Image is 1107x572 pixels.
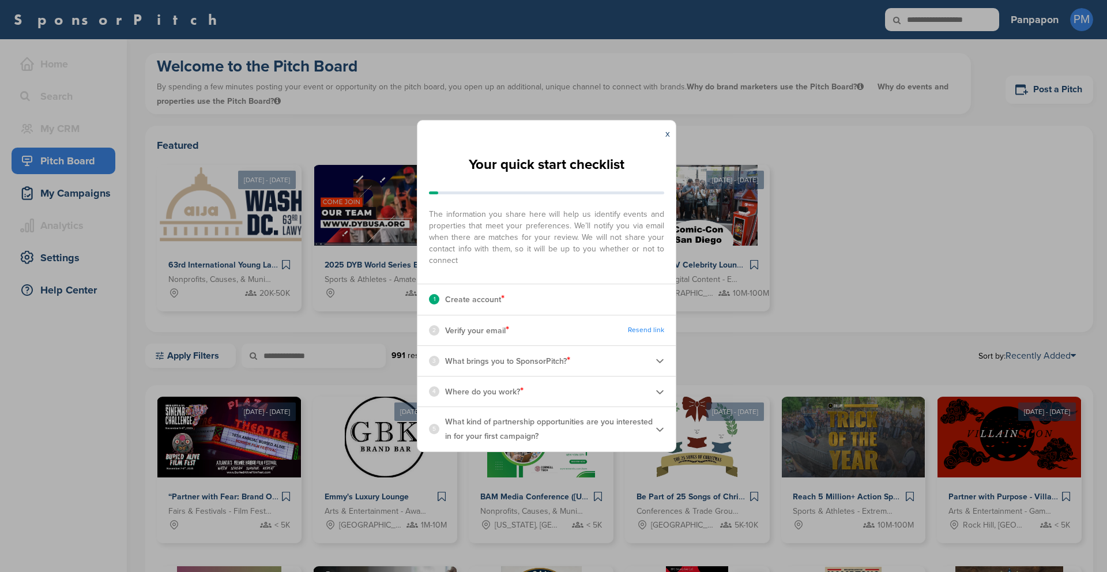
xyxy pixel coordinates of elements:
[429,325,439,336] div: 2
[445,384,524,399] p: Where do you work?
[628,326,664,334] a: Resend link
[656,356,664,365] img: Checklist arrow 2
[445,353,570,368] p: What brings you to SponsorPitch?
[445,323,509,338] p: Verify your email
[429,424,439,434] div: 5
[429,386,439,397] div: 4
[429,294,439,304] div: 1
[656,425,664,434] img: Checklist arrow 2
[429,203,664,266] span: The information you share here will help us identify events and properties that meet your prefere...
[445,415,656,443] p: What kind of partnership opportunities are you interested in for your first campaign?
[665,128,670,140] a: x
[656,387,664,396] img: Checklist arrow 2
[469,152,624,178] h2: Your quick start checklist
[429,356,439,366] div: 3
[445,292,504,307] p: Create account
